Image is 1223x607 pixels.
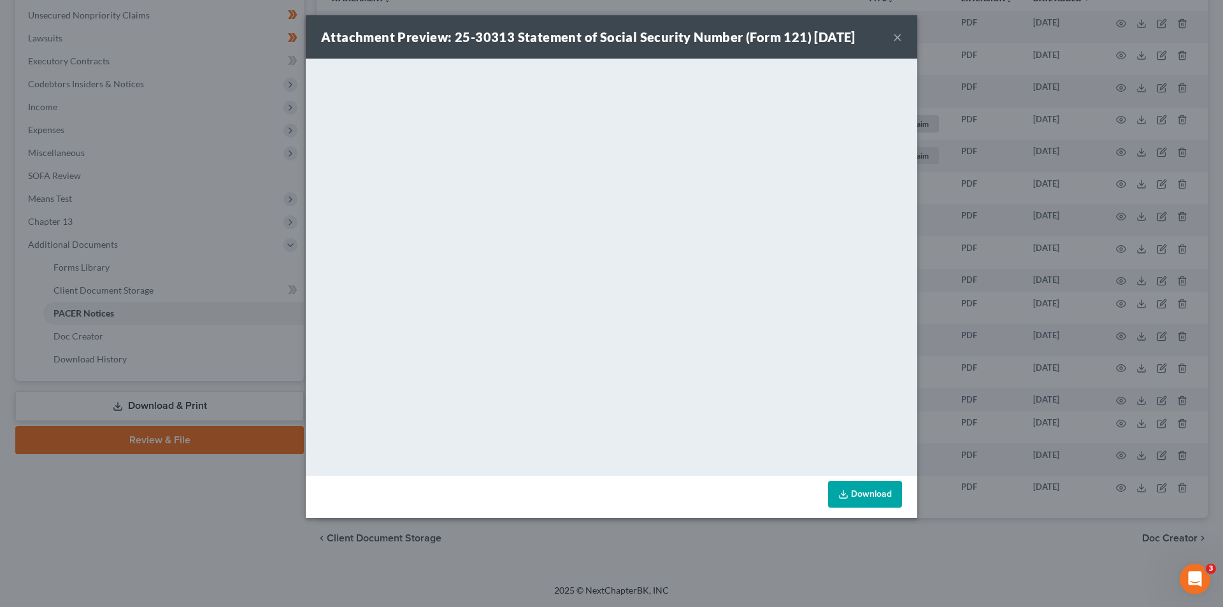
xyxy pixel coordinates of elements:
[1180,564,1210,594] iframe: Intercom live chat
[1206,564,1216,574] span: 3
[321,29,855,45] strong: Attachment Preview: 25-30313 Statement of Social Security Number (Form 121) [DATE]
[306,59,917,473] iframe: <object ng-attr-data='[URL][DOMAIN_NAME]' type='application/pdf' width='100%' height='650px'></ob...
[828,481,902,508] a: Download
[893,29,902,45] button: ×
